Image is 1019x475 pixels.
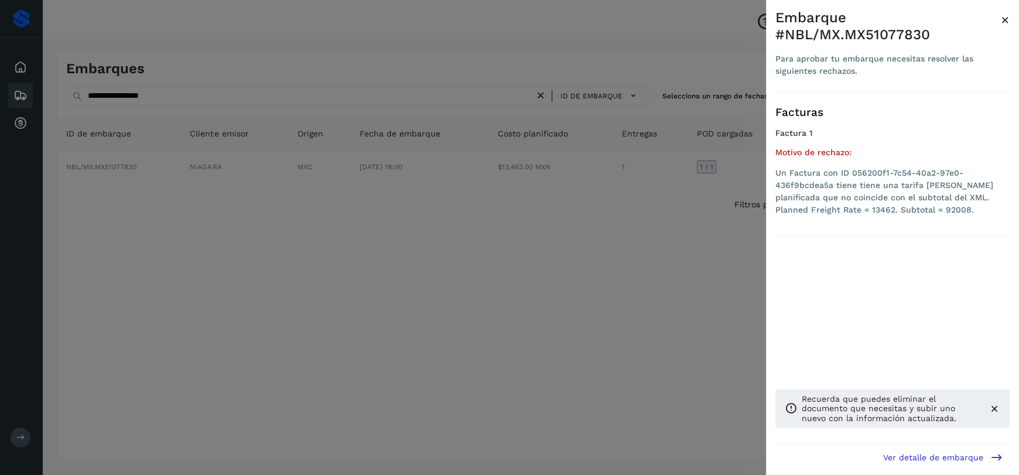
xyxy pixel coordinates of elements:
h3: Facturas [775,106,1010,119]
h4: Factura 1 [775,128,1010,138]
button: Ver detalle de embarque [876,444,1010,470]
span: Ver detalle de embarque [883,453,983,462]
div: Para aprobar tu embarque necesitas resolver las siguientes rechazos. [775,53,1001,77]
li: Un Factura con ID 056200f1-7c54-40a2-97e0-436f9bcdea5a tiene tiene una tarifa [PERSON_NAME] plani... [775,167,1010,216]
div: Embarque #NBL/MX.MX51077830 [775,9,1001,43]
h5: Motivo de rechazo: [775,148,1010,158]
button: Close [1001,9,1010,30]
p: Recuerda que puedes eliminar el documento que necesitas y subir uno nuevo con la información actu... [802,394,979,423]
span: × [1001,12,1010,28]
